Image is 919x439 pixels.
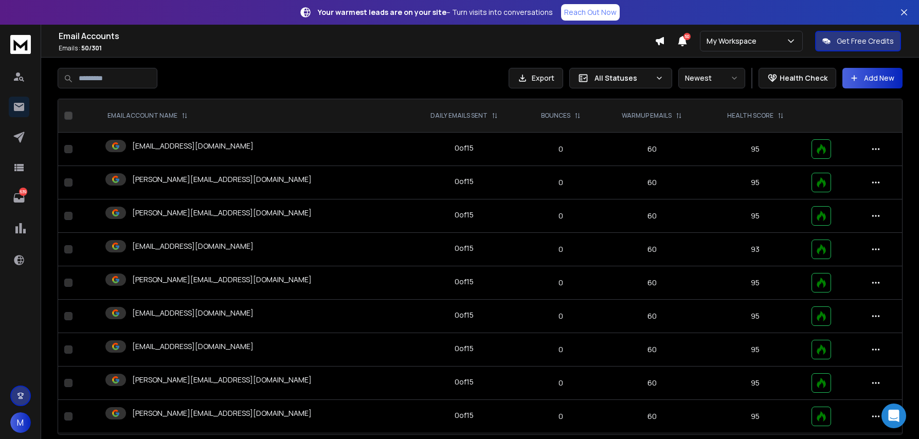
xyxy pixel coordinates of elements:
p: 0 [528,144,593,154]
div: Open Intercom Messenger [881,404,906,428]
p: Get Free Credits [837,36,894,46]
div: 0 of 15 [455,210,474,220]
td: 60 [599,266,705,300]
p: Health Check [780,73,827,83]
p: 0 [528,211,593,221]
td: 60 [599,166,705,199]
td: 60 [599,400,705,433]
td: 60 [599,133,705,166]
td: 95 [705,266,806,300]
button: Add New [842,68,903,88]
td: 60 [599,233,705,266]
p: [PERSON_NAME][EMAIL_ADDRESS][DOMAIN_NAME] [132,275,312,285]
p: DAILY EMAILS SENT [430,112,488,120]
img: logo [10,35,31,54]
div: 0 of 15 [455,377,474,387]
td: 95 [705,367,806,400]
p: All Statuses [594,73,651,83]
p: [EMAIL_ADDRESS][DOMAIN_NAME] [132,308,254,318]
td: 93 [705,233,806,266]
p: [PERSON_NAME][EMAIL_ADDRESS][DOMAIN_NAME] [132,375,312,385]
p: [EMAIL_ADDRESS][DOMAIN_NAME] [132,141,254,151]
p: – Turn visits into conversations [318,7,553,17]
td: 95 [705,133,806,166]
td: 60 [599,300,705,333]
p: [PERSON_NAME][EMAIL_ADDRESS][DOMAIN_NAME] [132,174,312,185]
div: 0 of 15 [455,176,474,187]
p: [EMAIL_ADDRESS][DOMAIN_NAME] [132,341,254,352]
div: 0 of 15 [455,143,474,153]
div: 0 of 15 [455,343,474,354]
p: 0 [528,278,593,288]
button: Get Free Credits [815,31,901,51]
td: 95 [705,333,806,367]
div: 0 of 15 [455,243,474,253]
p: HEALTH SCORE [727,112,773,120]
td: 95 [705,300,806,333]
p: [PERSON_NAME][EMAIL_ADDRESS][DOMAIN_NAME] [132,208,312,218]
span: 50 [683,33,691,40]
td: 95 [705,166,806,199]
button: Export [509,68,563,88]
td: 60 [599,333,705,367]
button: Health Check [759,68,836,88]
p: 0 [528,244,593,254]
td: 95 [705,400,806,433]
p: [PERSON_NAME][EMAIL_ADDRESS][DOMAIN_NAME] [132,408,312,418]
div: EMAIL ACCOUNT NAME [107,112,188,120]
p: Reach Out Now [564,7,617,17]
button: Newest [678,68,745,88]
td: 60 [599,367,705,400]
p: [EMAIL_ADDRESS][DOMAIN_NAME] [132,241,254,251]
p: 639 [19,188,27,196]
strong: Your warmest leads are on your site [318,7,446,17]
p: My Workspace [707,36,761,46]
p: 0 [528,311,593,321]
p: 0 [528,177,593,188]
p: 0 [528,411,593,422]
a: Reach Out Now [561,4,620,21]
button: M [10,412,31,433]
td: 60 [599,199,705,233]
span: 50 / 301 [81,44,102,52]
p: BOUNCES [541,112,570,120]
div: 0 of 15 [455,410,474,420]
p: 0 [528,378,593,388]
a: 639 [9,188,29,208]
div: 0 of 15 [455,310,474,320]
h1: Email Accounts [59,30,655,42]
div: 0 of 15 [455,277,474,287]
td: 95 [705,199,806,233]
p: 0 [528,344,593,355]
p: WARMUP EMAILS [622,112,672,120]
p: Emails : [59,44,655,52]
